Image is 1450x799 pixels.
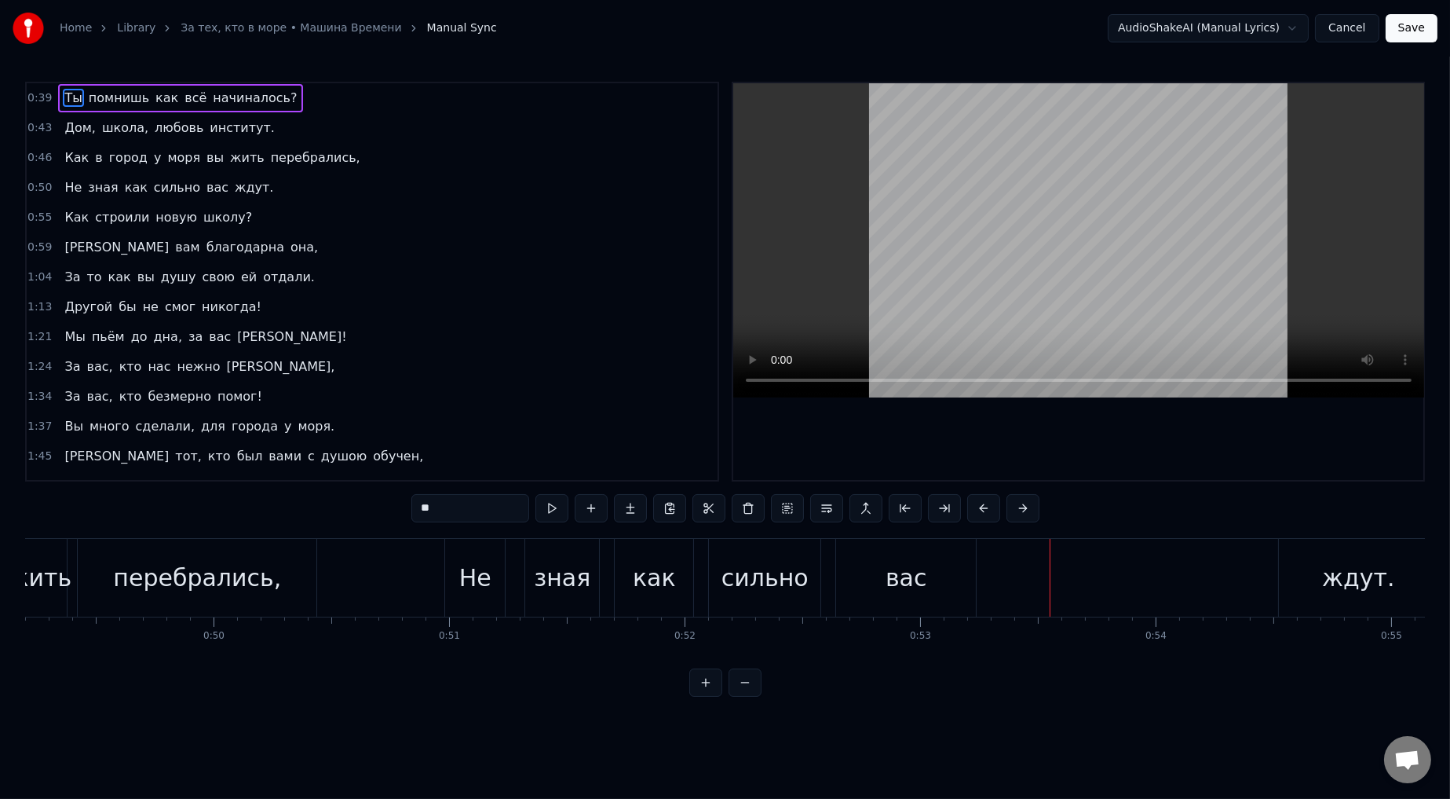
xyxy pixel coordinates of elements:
[87,89,151,107] span: помнишь
[153,119,205,137] span: любовь
[154,89,180,107] span: как
[63,328,86,346] span: Мы
[93,208,151,226] span: строили
[674,630,696,643] div: 0:52
[199,417,227,435] span: для
[439,630,460,643] div: 0:51
[27,478,52,494] span: 1:59
[63,387,82,405] span: За
[27,299,52,315] span: 1:13
[216,387,264,405] span: помог!
[154,208,199,226] span: новую
[63,208,90,226] span: Как
[173,447,203,465] span: тот,
[206,447,232,465] span: кто
[141,298,160,316] span: не
[117,20,155,36] a: Library
[289,238,320,256] span: она,
[225,357,336,376] span: [PERSON_NAME],
[163,298,197,316] span: смог
[92,477,133,495] span: катет
[27,240,52,255] span: 0:59
[236,447,265,465] span: был
[181,20,401,36] a: За тех, кто в море • Машина Времени
[27,389,52,405] span: 1:34
[721,560,809,596] div: сильно
[208,119,276,137] span: институт.
[296,417,336,435] span: моря.
[886,560,927,596] div: вас
[63,238,170,256] span: [PERSON_NAME]
[63,477,89,495] span: Тот
[205,238,286,256] span: благодарна
[230,417,279,435] span: города
[113,560,281,596] div: перебрались,
[27,180,52,196] span: 0:50
[200,298,263,316] span: никогда!
[60,20,92,36] a: Home
[27,210,52,225] span: 0:55
[1315,14,1379,42] button: Cancel
[60,20,497,36] nav: breadcrumb
[283,417,293,435] span: у
[136,268,156,286] span: вы
[27,419,52,434] span: 1:37
[205,148,225,167] span: вы
[90,328,126,346] span: пьём
[159,268,198,286] span: душу
[27,329,52,345] span: 1:21
[188,477,243,495] span: найдёт!
[1384,736,1431,783] div: Open chat
[173,238,201,256] span: вам
[534,560,590,596] div: зная
[183,89,208,107] span: всё
[27,150,52,166] span: 0:46
[27,269,52,285] span: 1:04
[118,387,144,405] span: кто
[63,357,82,376] span: За
[207,328,232,346] span: вас
[100,119,150,137] span: школа,
[152,148,163,167] span: у
[117,298,138,316] span: бы
[371,447,425,465] span: обучен,
[134,417,196,435] span: сделали,
[93,148,104,167] span: в
[63,417,85,435] span: Вы
[63,89,83,107] span: Ты
[1322,560,1395,596] div: ждут.
[146,357,172,376] span: нас
[261,268,316,286] span: отдали.
[63,268,82,286] span: За
[63,119,97,137] span: Дом,
[459,560,491,596] div: Не
[211,89,298,107] span: начиналось?
[152,178,202,196] span: сильно
[166,148,202,167] span: моря
[203,630,225,643] div: 0:50
[27,359,52,375] span: 1:24
[27,90,52,106] span: 0:39
[1386,14,1437,42] button: Save
[269,148,362,167] span: перебрались,
[86,178,119,196] span: зная
[136,477,184,495] span: всегда
[1145,630,1167,643] div: 0:54
[27,120,52,136] span: 0:43
[427,20,497,36] span: Manual Sync
[152,328,184,346] span: дна,
[239,268,258,286] span: ей
[175,357,221,376] span: нежно
[205,178,230,196] span: вас
[910,630,931,643] div: 0:53
[320,447,368,465] span: душою
[63,298,114,316] span: Другой
[63,178,83,196] span: Не
[107,268,133,286] span: как
[233,178,275,196] span: ждут.
[633,560,676,596] div: как
[200,268,236,286] span: свою
[108,148,149,167] span: город
[130,328,149,346] span: до
[123,178,149,196] span: как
